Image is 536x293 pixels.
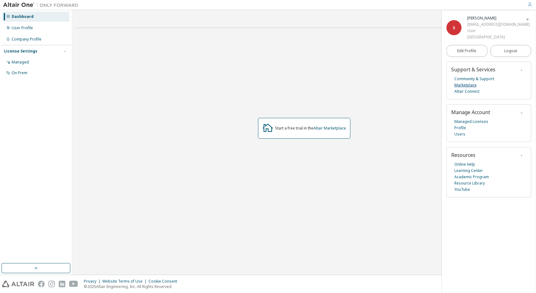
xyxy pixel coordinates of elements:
[451,66,495,73] span: Support & Services
[467,15,530,21] div: SUNYOUNG BAE
[467,28,530,34] div: User
[314,125,346,131] a: Altair Marketplace
[4,49,37,54] div: License Settings
[12,14,34,19] div: Dashboard
[454,82,477,88] a: Marketplace
[12,37,41,42] div: Company Profile
[48,281,55,287] img: instagram.svg
[38,281,45,287] img: facebook.svg
[454,180,485,186] a: Resource Library
[457,48,477,53] span: Edit Profile
[451,152,475,158] span: Resources
[490,45,532,57] button: Logout
[454,76,494,82] a: Community & Support
[454,186,470,193] a: YouTube
[451,109,490,116] span: Manage Account
[504,48,517,54] span: Logout
[447,45,488,57] a: Edit Profile
[59,281,65,287] img: linkedin.svg
[467,34,530,40] div: [GEOGRAPHIC_DATA]
[453,25,455,30] span: S
[84,279,102,284] div: Privacy
[454,125,466,131] a: Profile
[12,60,29,65] div: Managed
[12,25,33,30] div: User Profile
[454,168,483,174] a: Learning Center
[467,21,530,28] div: [EMAIL_ADDRESS][DOMAIN_NAME]
[102,279,149,284] div: Website Terms of Use
[454,119,488,125] a: Managed Licenses
[275,126,346,131] div: Start a free trial in the
[69,281,78,287] img: youtube.svg
[454,174,489,180] a: Academic Program
[454,131,465,137] a: Users
[149,279,181,284] div: Cookie Consent
[2,281,34,287] img: altair_logo.svg
[454,88,479,95] a: Altair Connect
[12,70,27,75] div: On Prem
[84,284,181,289] p: © 2025 Altair Engineering, Inc. All Rights Reserved.
[3,2,82,8] img: Altair One
[454,161,475,168] a: Online Help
